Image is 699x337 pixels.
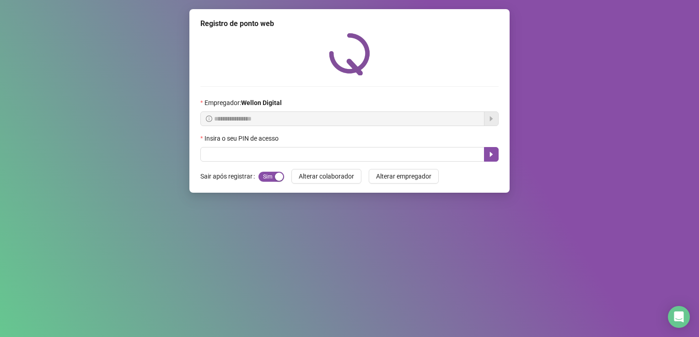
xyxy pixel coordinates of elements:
div: Registro de ponto web [200,18,499,29]
img: QRPoint [329,33,370,75]
label: Sair após registrar [200,169,258,184]
span: caret-right [488,151,495,158]
span: Empregador : [204,98,282,108]
strong: Wellon Digital [241,99,282,106]
div: Open Intercom Messenger [668,306,690,328]
span: Alterar colaborador [299,171,354,181]
button: Alterar colaborador [291,169,361,184]
label: Insira o seu PIN de acesso [200,133,285,143]
span: Alterar empregador [376,171,431,181]
button: Alterar empregador [369,169,439,184]
span: info-circle [206,116,212,122]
